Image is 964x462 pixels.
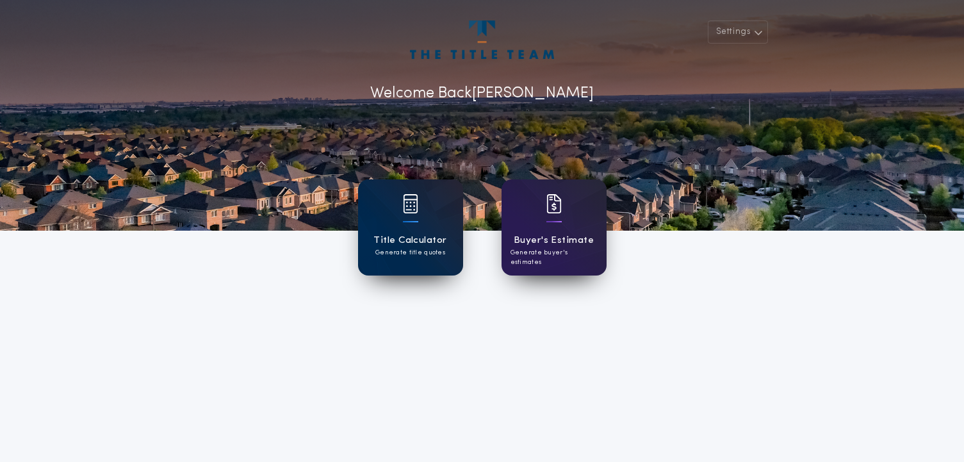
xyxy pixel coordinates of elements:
img: card icon [403,194,418,213]
img: card icon [546,194,562,213]
h1: Buyer's Estimate [514,233,594,248]
button: Settings [708,21,768,44]
p: Generate buyer's estimates [511,248,598,267]
h1: Title Calculator [373,233,446,248]
p: Generate title quotes [375,248,445,258]
img: account-logo [410,21,553,59]
p: Welcome Back [PERSON_NAME] [370,82,594,105]
a: card iconTitle CalculatorGenerate title quotes [358,179,463,276]
a: card iconBuyer's EstimateGenerate buyer's estimates [502,179,607,276]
